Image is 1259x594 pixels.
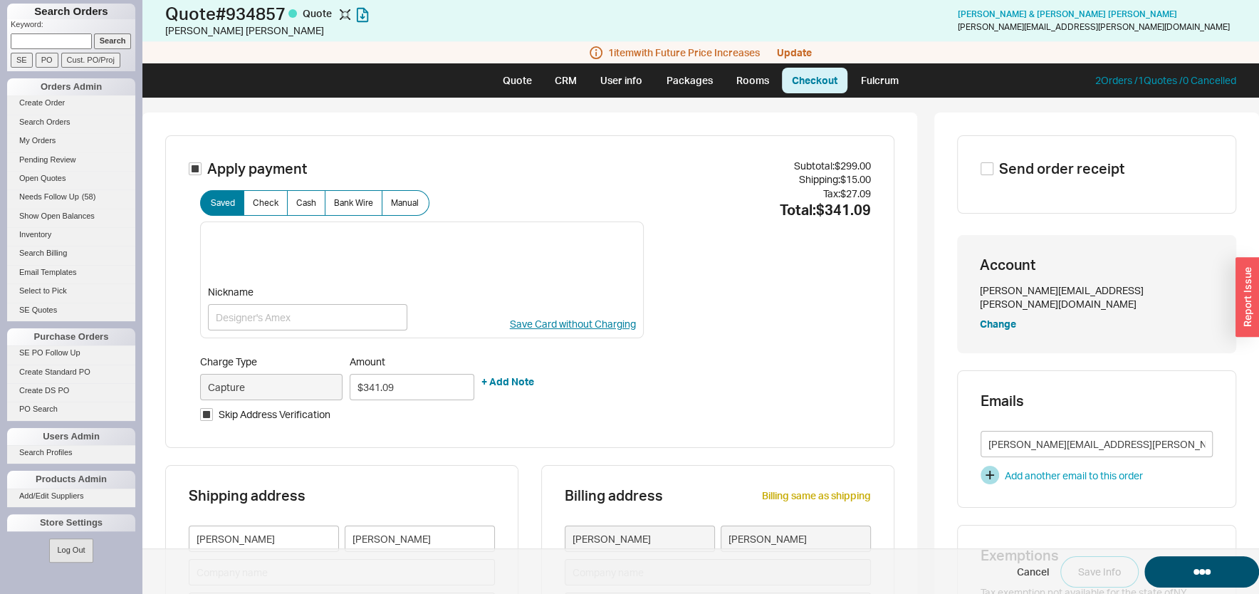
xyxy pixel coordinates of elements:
[165,4,633,24] h1: Quote # 934857
[7,303,135,318] a: SE Quotes
[200,408,213,421] input: Skip Address Verification
[49,538,93,562] button: Log Out
[7,209,135,224] a: Show Open Balances
[7,246,135,261] a: Search Billing
[493,68,542,93] a: Quote
[644,187,871,201] div: Tax: $27.09
[7,189,135,204] a: Needs Follow Up(58)
[644,200,871,220] div: Total: $341.09
[82,192,96,201] span: ( 58 )
[211,197,235,209] span: Saved
[7,365,135,380] a: Create Standard PO
[7,489,135,504] a: Add/Edit Suppliers
[7,328,135,345] div: Purchase Orders
[7,115,135,130] a: Search Orders
[565,489,663,503] h3: Billing address
[7,78,135,95] div: Orders Admin
[608,47,760,58] span: 1 item with Future Price Increases
[208,229,636,283] iframe: secure-checkout
[7,471,135,488] div: Products Admin
[999,159,1124,179] span: Send order receipt
[61,53,120,68] input: Cust. PO/Proj
[7,95,135,110] a: Create Order
[189,162,202,175] input: Apply payment
[777,47,812,58] button: Update
[7,514,135,531] div: Store Settings
[36,53,58,68] input: PO
[7,428,135,445] div: Users Admin
[165,24,633,38] div: [PERSON_NAME] [PERSON_NAME]
[1005,469,1143,483] div: Add another email to this order
[1060,556,1139,588] button: Save Info
[850,68,909,93] a: Fulcrum
[981,394,1213,408] h3: Emails
[980,317,1016,331] button: Change
[19,155,76,164] span: Pending Review
[94,33,132,48] input: Search
[782,68,847,93] a: Checkout
[958,9,1177,19] a: [PERSON_NAME] & [PERSON_NAME] [PERSON_NAME]
[7,402,135,417] a: PO Search
[644,159,871,173] div: Subtotal: $299.00
[7,4,135,19] h1: Search Orders
[980,283,1213,311] div: [PERSON_NAME][EMAIL_ADDRESS][PERSON_NAME][DOMAIN_NAME]
[350,374,474,400] input: Amount
[980,258,1213,272] h3: Account
[189,489,305,503] h3: Shipping address
[1095,74,1236,86] a: 2Orders /1Quotes /0 Cancelled
[219,407,330,422] span: Skip Address Verification
[565,526,715,552] input: First name
[7,152,135,167] a: Pending Review
[7,133,135,148] a: My Orders
[189,526,339,552] input: First name
[7,345,135,360] a: SE PO Follow Up
[253,197,278,209] span: Check
[545,68,587,93] a: CRM
[721,526,871,552] input: Last name
[7,445,135,460] a: Search Profiles
[726,68,779,93] a: Rooms
[981,466,1213,484] button: Add another email to this order
[350,355,474,368] span: Amount
[11,19,135,33] p: Keyword:
[510,317,636,331] button: Save Card without Charging
[296,197,316,209] span: Cash
[7,227,135,242] a: Inventory
[207,159,307,179] span: Apply payment
[481,375,534,389] button: + Add Note
[334,197,373,209] span: Bank Wire
[303,7,334,19] span: Quote
[208,304,407,330] input: Nickname
[1078,563,1121,580] span: Save Info
[19,192,79,201] span: Needs Follow Up
[958,22,1230,32] div: [PERSON_NAME][EMAIL_ADDRESS][PERSON_NAME][DOMAIN_NAME]
[200,355,257,368] span: Charge Type
[644,172,871,187] div: Shipping: $15.00
[981,162,993,175] input: Send order receipt
[7,265,135,280] a: Email Templates
[762,489,871,526] div: Billing same as shipping
[656,68,723,93] a: Packages
[345,526,495,552] input: Last name
[7,171,135,186] a: Open Quotes
[590,68,653,93] a: User info
[1017,565,1049,579] span: Cancel
[391,197,419,209] span: Manual
[11,53,33,68] input: SE
[7,383,135,398] a: Create DS PO
[208,286,407,298] span: Nickname
[7,283,135,298] a: Select to Pick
